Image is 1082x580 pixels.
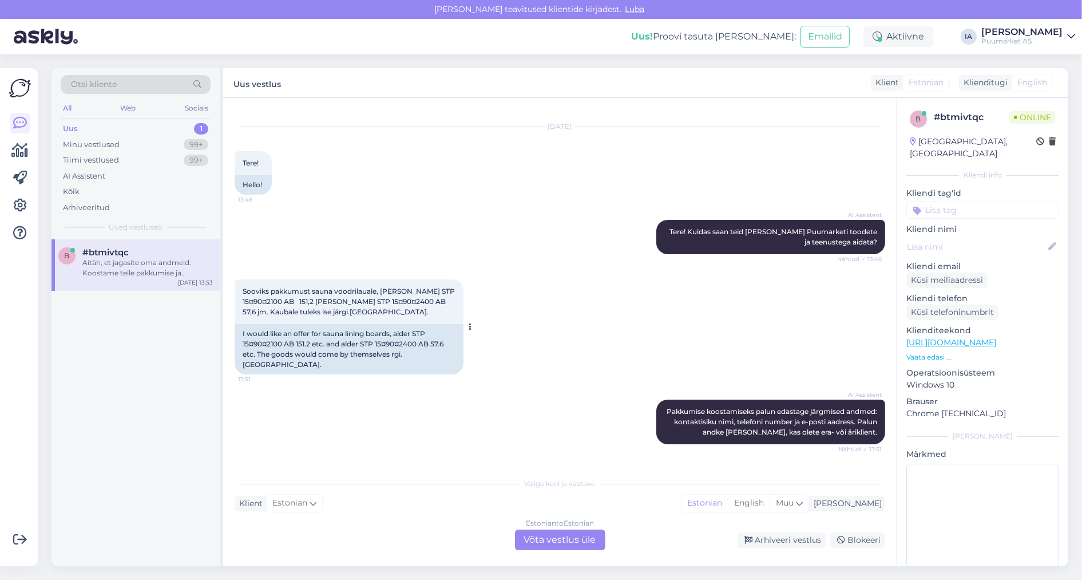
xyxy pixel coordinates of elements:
[243,287,457,316] span: Sooviks pakkumust sauna voodrilauale, [PERSON_NAME] STP 15¤90¤2100 AB 151,2 [PERSON_NAME] STP 15¤...
[906,367,1059,379] p: Operatsioonisüsteem
[631,30,796,44] div: Proovi tasuta [PERSON_NAME]:
[906,202,1059,219] input: Lisa tag
[916,115,921,123] span: b
[830,532,885,548] div: Blokeeri
[82,247,129,258] span: #btmivtqc
[906,379,1059,391] p: Windows 10
[906,261,1059,273] p: Kliendi email
[82,258,213,278] div: Aitäh, et jagasite oma andmeid. Koostame teile pakkumise ja saadame selle peatselt teie e-posti a...
[981,27,1075,46] a: [PERSON_NAME]Puumarket AS
[526,518,594,528] div: Estonian to Estonian
[906,293,1059,305] p: Kliendi telefon
[194,123,208,135] div: 1
[681,495,728,512] div: Estonian
[272,497,307,510] span: Estonian
[109,222,163,232] span: Uued vestlused
[631,31,653,42] b: Uus!
[906,396,1059,408] p: Brauser
[809,498,882,510] div: [PERSON_NAME]
[837,255,882,263] span: Nähtud ✓ 13:46
[65,251,70,260] span: b
[184,139,208,151] div: 99+
[235,498,263,510] div: Klient
[906,431,1059,441] div: [PERSON_NAME]
[728,495,770,512] div: English
[63,123,78,135] div: Uus
[235,175,272,195] div: Hello!
[906,352,1059,362] p: Vaata edasi ...
[800,26,850,48] button: Emailid
[1017,77,1047,89] span: English
[1009,111,1056,124] span: Online
[776,498,794,508] span: Muu
[71,78,117,90] span: Otsi kliente
[183,101,211,116] div: Socials
[863,26,933,47] div: Aktiivne
[871,77,899,89] div: Klient
[63,186,80,198] div: Kõik
[961,29,977,45] div: IA
[238,195,281,204] span: 13:46
[906,448,1059,460] p: Märkmed
[669,227,879,246] span: Tere! Kuidas saan teid [PERSON_NAME] Puumarketi toodete ja teenustega aidata?
[981,37,1063,46] div: Puumarket AS
[906,273,988,288] div: Küsi meiliaadressi
[63,171,105,182] div: AI Assistent
[63,202,110,214] div: Arhiveeritud
[906,325,1059,337] p: Klienditeekond
[238,375,281,384] span: 13:51
[906,337,996,348] a: [URL][DOMAIN_NAME]
[906,187,1059,199] p: Kliendi tag'id
[63,155,119,166] div: Tiimi vestlused
[118,101,138,116] div: Web
[184,155,208,166] div: 99+
[959,77,1008,89] div: Klienditugi
[233,75,281,90] label: Uus vestlus
[63,139,120,151] div: Minu vestlused
[906,305,998,320] div: Küsi telefoninumbrit
[178,278,213,287] div: [DATE] 13:53
[61,101,74,116] div: All
[934,111,1009,124] div: # btmivtqc
[839,211,882,219] span: AI Assistent
[621,4,648,14] span: Luba
[907,240,1046,253] input: Lisa nimi
[839,445,882,453] span: Nähtud ✓ 13:51
[515,530,605,550] div: Võta vestlus üle
[667,407,879,436] span: Pakkumise koostamiseks palun edastage järgmised andmed: kontaktisiku nimi, telefoni number ja e-p...
[909,77,944,89] span: Estonian
[9,77,31,99] img: Askly Logo
[906,170,1059,180] div: Kliendi info
[235,479,885,489] div: Valige keel ja vastake
[906,408,1059,420] p: Chrome [TECHNICAL_ID]
[738,532,826,548] div: Arhiveeri vestlus
[910,136,1036,160] div: [GEOGRAPHIC_DATA], [GEOGRAPHIC_DATA]
[243,159,259,167] span: Tere!
[839,390,882,399] span: AI Assistent
[235,121,885,132] div: [DATE]
[906,223,1059,235] p: Kliendi nimi
[235,324,463,374] div: I would like an offer for sauna lining boards, alder STP 15¤90¤2100 AB 151.2 etc. and alder STP 1...
[981,27,1063,37] div: [PERSON_NAME]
